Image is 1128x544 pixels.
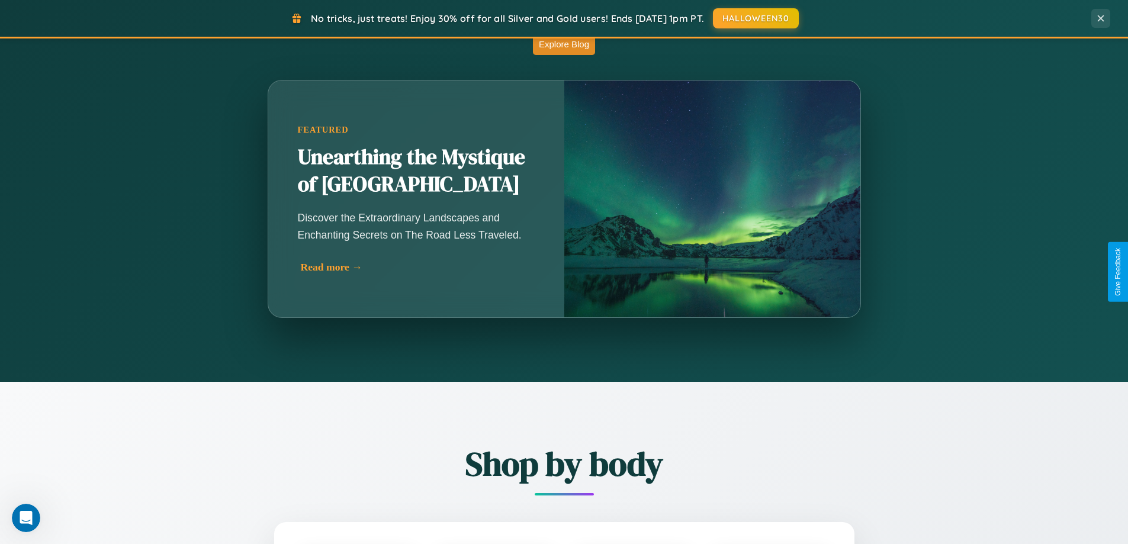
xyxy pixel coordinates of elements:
[713,8,799,28] button: HALLOWEEN30
[298,144,535,198] h2: Unearthing the Mystique of [GEOGRAPHIC_DATA]
[301,261,538,273] div: Read more →
[311,12,704,24] span: No tricks, just treats! Enjoy 30% off for all Silver and Gold users! Ends [DATE] 1pm PT.
[298,125,535,135] div: Featured
[12,504,40,532] iframe: Intercom live chat
[533,33,595,55] button: Explore Blog
[1114,248,1122,296] div: Give Feedback
[298,210,535,243] p: Discover the Extraordinary Landscapes and Enchanting Secrets on The Road Less Traveled.
[209,441,920,487] h2: Shop by body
